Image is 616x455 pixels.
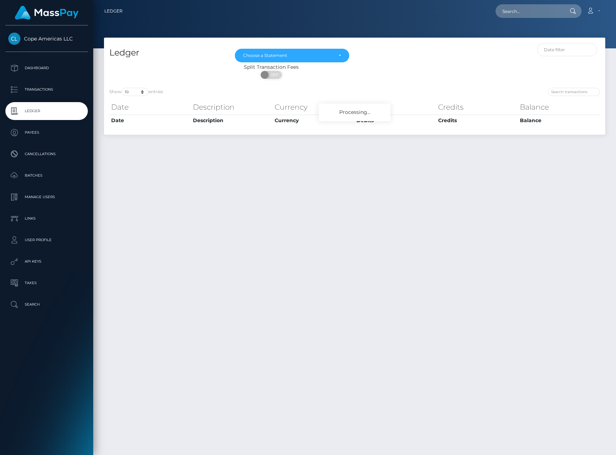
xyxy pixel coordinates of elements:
[8,170,85,181] p: Batches
[109,115,191,126] th: Date
[5,210,88,227] a: Links
[109,100,191,114] th: Date
[5,124,88,142] a: Payees
[5,167,88,185] a: Batches
[8,106,85,116] p: Ledger
[273,100,355,114] th: Currency
[109,47,224,59] h4: Ledger
[191,115,273,126] th: Description
[5,296,88,313] a: Search
[5,188,88,206] a: Manage Users
[104,4,123,19] a: Ledger
[5,59,88,77] a: Dashboard
[235,49,350,62] button: Choose a Statement
[243,53,333,58] div: Choose a Statement
[436,115,518,126] th: Credits
[273,115,355,126] th: Currency
[191,100,273,114] th: Description
[5,231,88,249] a: User Profile
[8,84,85,95] p: Transactions
[122,88,148,96] select: Showentries
[5,274,88,292] a: Taxes
[8,33,20,45] img: Cope Americas LLC
[436,100,518,114] th: Credits
[5,145,88,163] a: Cancellations
[5,81,88,99] a: Transactions
[537,43,597,56] input: Date filter
[319,104,390,121] div: Processing...
[5,35,88,42] span: Cope Americas LLC
[8,213,85,224] p: Links
[5,253,88,270] a: API Keys
[8,299,85,310] p: Search
[15,6,79,20] img: MassPay Logo
[8,278,85,288] p: Taxes
[8,256,85,267] p: API Keys
[104,63,438,71] div: Split Transaction Fees
[8,192,85,202] p: Manage Users
[518,115,600,126] th: Balance
[496,4,563,18] input: Search...
[109,88,163,96] label: Show entries
[8,149,85,159] p: Cancellations
[518,100,600,114] th: Balance
[355,115,436,126] th: Debits
[265,71,283,79] span: OFF
[355,100,436,114] th: Debits
[8,127,85,138] p: Payees
[8,235,85,245] p: User Profile
[548,88,600,96] input: Search transactions
[5,102,88,120] a: Ledger
[8,63,85,73] p: Dashboard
